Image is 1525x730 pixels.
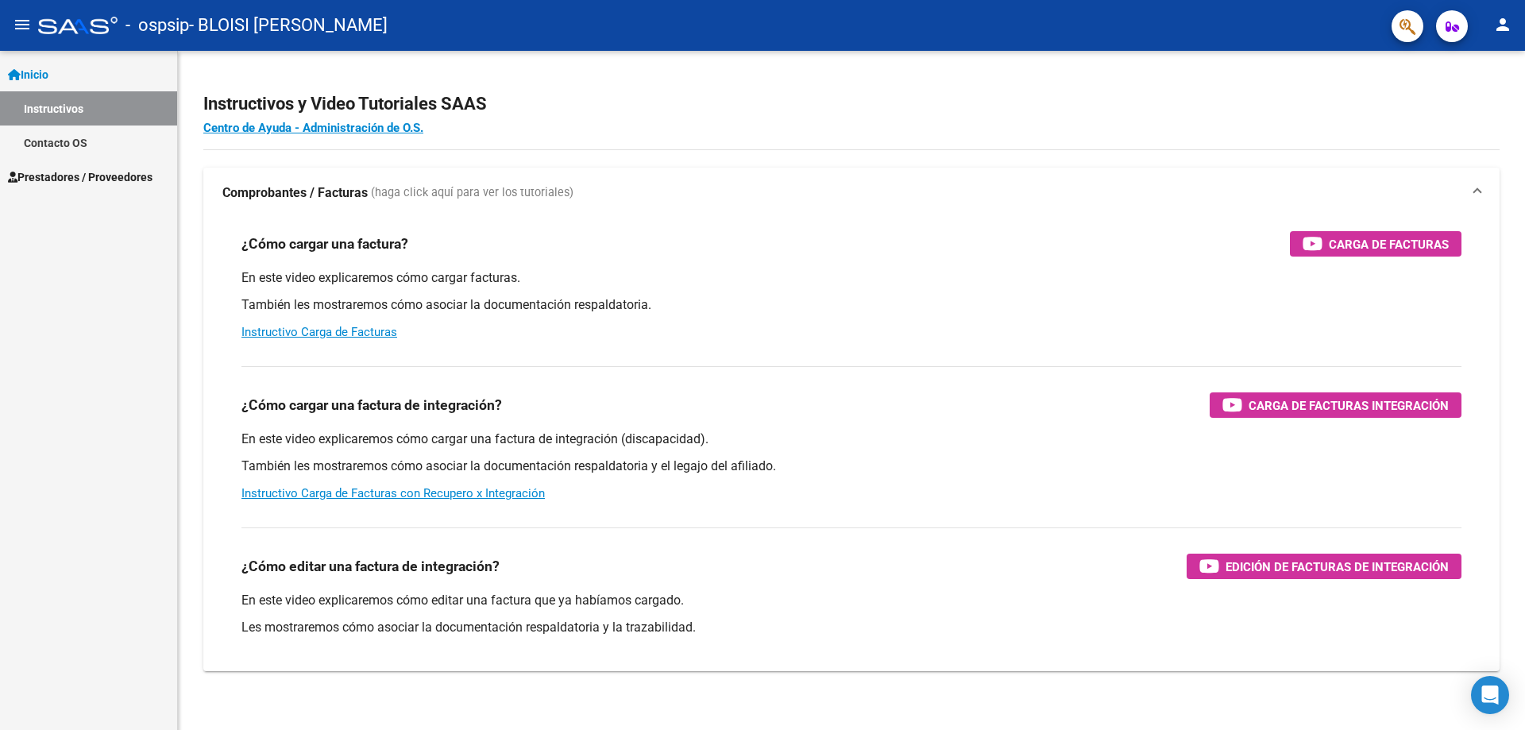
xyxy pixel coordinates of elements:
[13,15,32,34] mat-icon: menu
[241,325,397,339] a: Instructivo Carga de Facturas
[241,458,1461,475] p: También les mostraremos cómo asociar la documentación respaldatoria y el legajo del afiliado.
[8,168,152,186] span: Prestadores / Proveedores
[1290,231,1461,257] button: Carga de Facturas
[8,66,48,83] span: Inicio
[1493,15,1512,34] mat-icon: person
[1210,392,1461,418] button: Carga de Facturas Integración
[241,296,1461,314] p: También les mostraremos cómo asociar la documentación respaldatoria.
[125,8,189,43] span: - ospsip
[241,431,1461,448] p: En este video explicaremos cómo cargar una factura de integración (discapacidad).
[241,233,408,255] h3: ¿Cómo cargar una factura?
[241,269,1461,287] p: En este video explicaremos cómo cargar facturas.
[1226,557,1449,577] span: Edición de Facturas de integración
[1187,554,1461,579] button: Edición de Facturas de integración
[241,592,1461,609] p: En este video explicaremos cómo editar una factura que ya habíamos cargado.
[241,555,500,577] h3: ¿Cómo editar una factura de integración?
[1249,396,1449,415] span: Carga de Facturas Integración
[203,218,1500,671] div: Comprobantes / Facturas (haga click aquí para ver los tutoriales)
[222,184,368,202] strong: Comprobantes / Facturas
[203,89,1500,119] h2: Instructivos y Video Tutoriales SAAS
[1471,676,1509,714] div: Open Intercom Messenger
[203,121,423,135] a: Centro de Ayuda - Administración de O.S.
[371,184,573,202] span: (haga click aquí para ver los tutoriales)
[241,486,545,500] a: Instructivo Carga de Facturas con Recupero x Integración
[203,168,1500,218] mat-expansion-panel-header: Comprobantes / Facturas (haga click aquí para ver los tutoriales)
[1329,234,1449,254] span: Carga de Facturas
[241,394,502,416] h3: ¿Cómo cargar una factura de integración?
[189,8,388,43] span: - BLOISI [PERSON_NAME]
[241,619,1461,636] p: Les mostraremos cómo asociar la documentación respaldatoria y la trazabilidad.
